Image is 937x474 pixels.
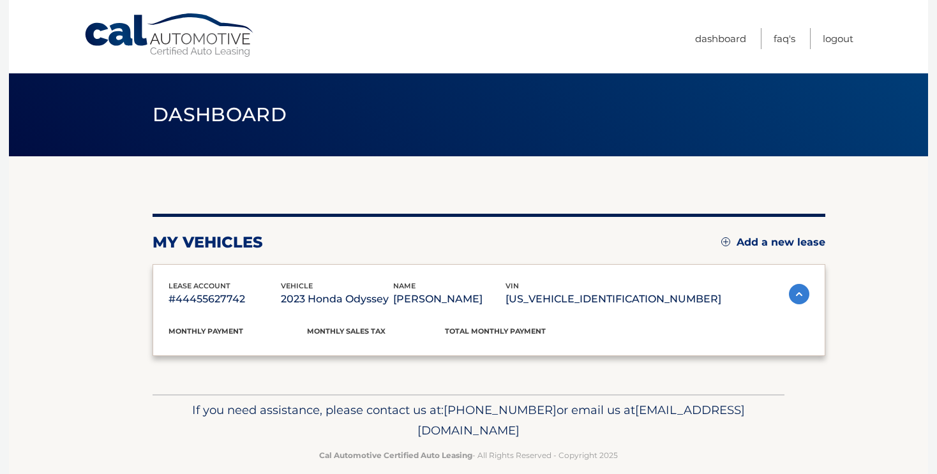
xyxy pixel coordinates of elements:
a: Logout [823,28,853,49]
p: $579.00 [445,336,583,354]
span: Monthly sales Tax [307,327,386,336]
img: accordion-active.svg [789,284,809,304]
p: - All Rights Reserved - Copyright 2025 [161,448,776,462]
a: Dashboard [695,28,746,49]
p: [US_VEHICLE_IDENTIFICATION_NUMBER] [506,290,721,308]
strong: Cal Automotive Certified Auto Leasing [319,450,472,460]
p: $579.00 [169,336,307,354]
a: FAQ's [774,28,795,49]
span: vehicle [281,281,313,290]
span: lease account [169,281,230,290]
a: Cal Automotive [84,13,256,58]
span: Total Monthly Payment [445,327,546,336]
span: Dashboard [153,103,287,126]
span: [EMAIL_ADDRESS][DOMAIN_NAME] [417,403,745,438]
span: vin [506,281,519,290]
a: Add a new lease [721,236,825,249]
span: name [393,281,416,290]
h2: my vehicles [153,233,263,252]
span: Monthly Payment [169,327,243,336]
p: $0.00 [307,336,446,354]
span: [PHONE_NUMBER] [444,403,557,417]
p: [PERSON_NAME] [393,290,506,308]
p: #44455627742 [169,290,281,308]
img: add.svg [721,237,730,246]
p: 2023 Honda Odyssey [281,290,393,308]
p: If you need assistance, please contact us at: or email us at [161,400,776,441]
